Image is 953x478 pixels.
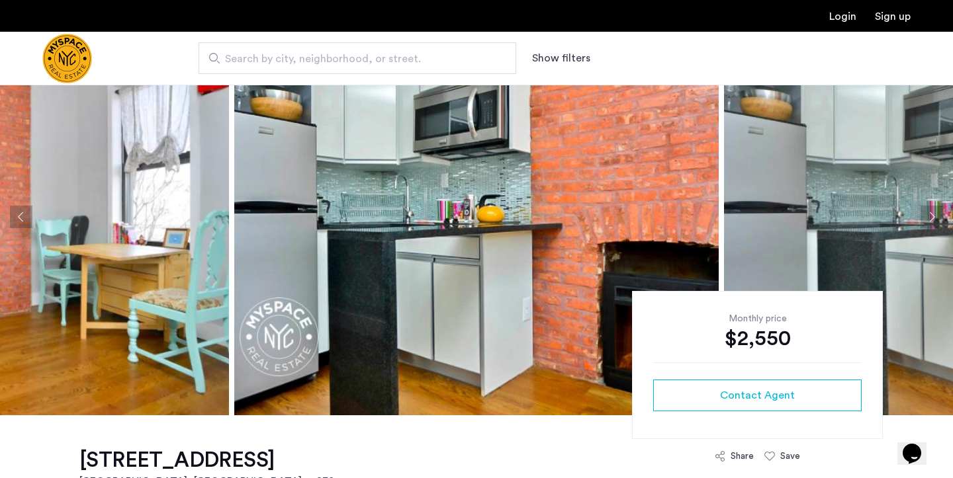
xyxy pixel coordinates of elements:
[653,312,862,325] div: Monthly price
[10,206,32,228] button: Previous apartment
[829,11,856,22] a: Login
[720,387,795,403] span: Contact Agent
[42,34,92,83] img: logo
[653,325,862,352] div: $2,550
[234,19,719,415] img: apartment
[79,447,334,473] h1: [STREET_ADDRESS]
[532,50,590,66] button: Show or hide filters
[897,425,940,465] iframe: chat widget
[921,206,943,228] button: Next apartment
[199,42,516,74] input: Apartment Search
[653,379,862,411] button: button
[780,450,800,463] div: Save
[225,51,479,67] span: Search by city, neighborhood, or street.
[875,11,911,22] a: Registration
[42,34,92,83] a: Cazamio Logo
[731,450,754,463] div: Share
